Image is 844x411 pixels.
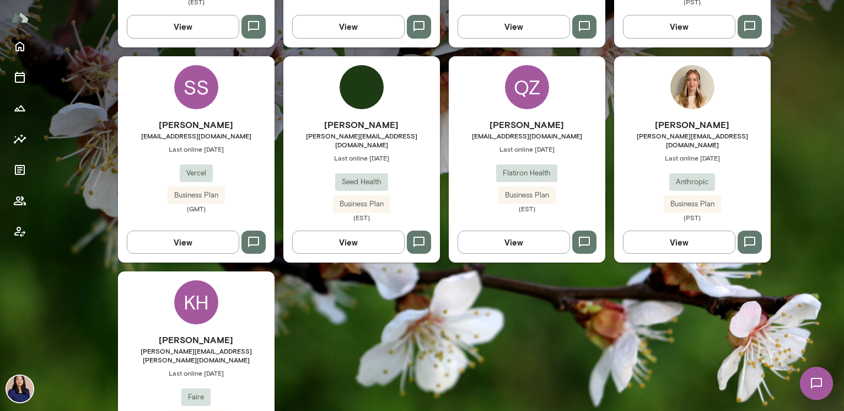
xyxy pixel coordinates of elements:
[11,7,29,28] img: Mento
[283,131,440,149] span: [PERSON_NAME][EMAIL_ADDRESS][DOMAIN_NAME]
[118,333,275,346] h6: [PERSON_NAME]
[292,231,405,254] button: View
[623,15,735,38] button: View
[449,145,605,153] span: Last online [DATE]
[180,168,213,179] span: Vercel
[333,199,390,210] span: Business Plan
[118,346,275,364] span: [PERSON_NAME][EMAIL_ADDRESS][PERSON_NAME][DOMAIN_NAME]
[458,231,570,254] button: View
[669,177,715,188] span: Anthropic
[9,221,31,243] button: Client app
[505,65,549,109] div: QZ
[118,131,275,140] span: [EMAIL_ADDRESS][DOMAIN_NAME]
[449,131,605,140] span: [EMAIL_ADDRESS][DOMAIN_NAME]
[127,231,239,254] button: View
[283,213,440,222] span: (EST)
[9,128,31,150] button: Insights
[9,97,31,119] button: Growth Plan
[9,190,31,212] button: Members
[449,118,605,131] h6: [PERSON_NAME]
[614,153,771,162] span: Last online [DATE]
[283,118,440,131] h6: [PERSON_NAME]
[498,190,556,201] span: Business Plan
[118,204,275,213] span: (GMT)
[118,118,275,131] h6: [PERSON_NAME]
[9,159,31,181] button: Documents
[168,190,225,201] span: Business Plan
[496,168,557,179] span: Flatiron Health
[664,199,721,210] span: Business Plan
[335,177,388,188] span: Seed Health
[181,392,211,403] span: Faire
[7,376,33,402] img: Leah Kim
[118,145,275,153] span: Last online [DATE]
[614,213,771,222] span: (PST)
[623,231,735,254] button: View
[174,280,218,324] div: KH
[9,66,31,88] button: Sessions
[340,65,384,109] img: Monica Chin
[670,65,714,109] img: Aubrey Morgan
[127,15,239,38] button: View
[174,65,218,109] div: SS
[614,131,771,149] span: [PERSON_NAME][EMAIL_ADDRESS][DOMAIN_NAME]
[283,153,440,162] span: Last online [DATE]
[449,204,605,213] span: (EST)
[292,15,405,38] button: View
[458,15,570,38] button: View
[9,35,31,57] button: Home
[118,369,275,377] span: Last online [DATE]
[614,118,771,131] h6: [PERSON_NAME]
